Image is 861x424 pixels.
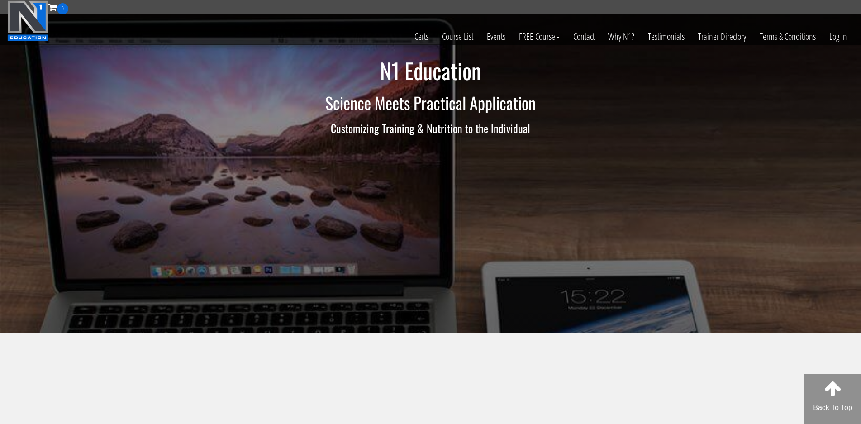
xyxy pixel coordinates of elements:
a: Certs [408,14,435,59]
a: Terms & Conditions [753,14,823,59]
a: Trainer Directory [691,14,753,59]
a: Contact [566,14,601,59]
a: Events [480,14,512,59]
a: Course List [435,14,480,59]
img: n1-education [7,0,48,41]
a: 0 [48,1,68,13]
h3: Customizing Training & Nutrition to the Individual [166,122,695,134]
a: FREE Course [512,14,566,59]
span: 0 [57,3,68,14]
a: Why N1? [601,14,641,59]
h1: N1 Education [166,59,695,83]
a: Testimonials [641,14,691,59]
a: Log In [823,14,854,59]
h2: Science Meets Practical Application [166,94,695,112]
